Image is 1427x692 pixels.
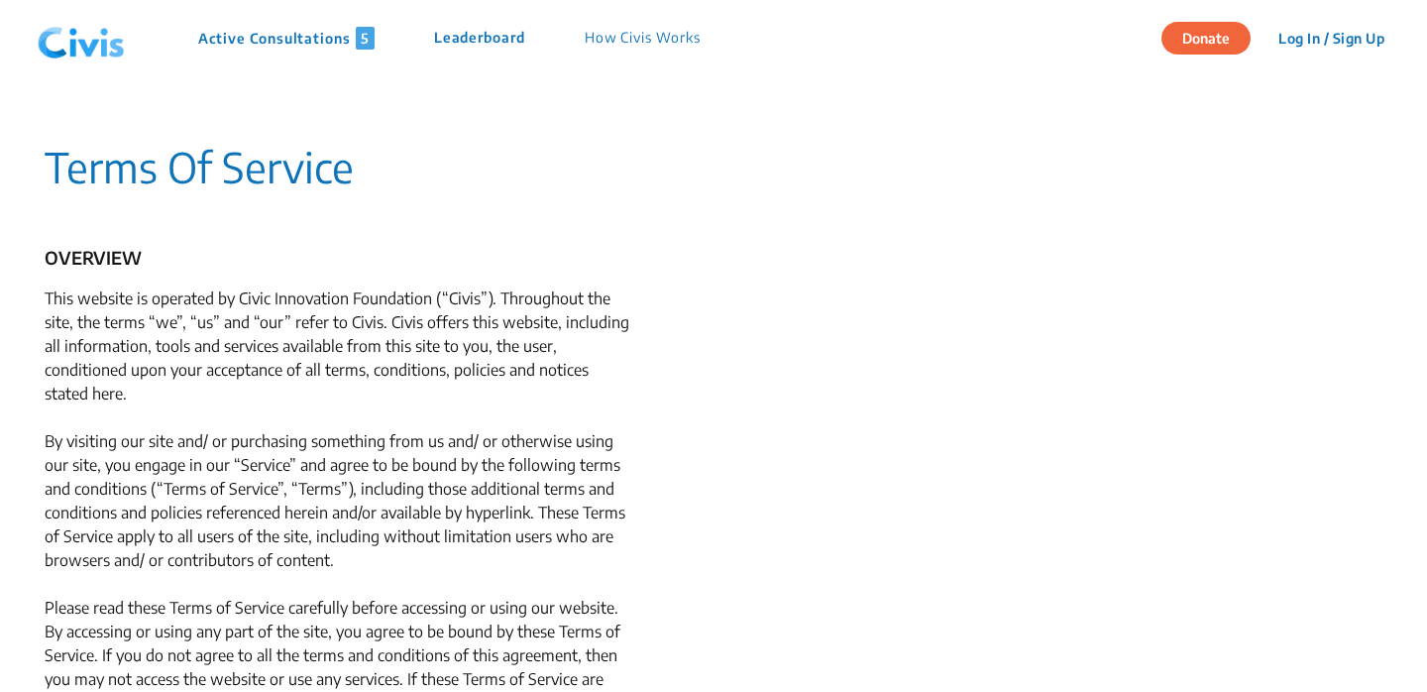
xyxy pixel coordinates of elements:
p: OVERVIEW [45,244,634,271]
span: 5 [356,27,375,50]
p: Terms Of Service [45,136,634,198]
p: Leaderboard [434,27,525,50]
button: Log In / Sign Up [1265,23,1397,54]
img: navlogo.png [30,9,133,68]
a: Donate [1161,27,1265,47]
p: Active Consultations [198,27,375,50]
p: How Civis Works [585,27,701,50]
button: Donate [1161,22,1251,55]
